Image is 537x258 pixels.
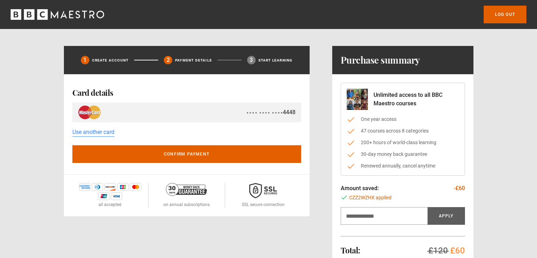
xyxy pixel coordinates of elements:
div: 4448 [246,108,295,117]
span: CZZ2WZHX applied [349,194,392,201]
img: mastercard [78,105,101,119]
p: Amount saved: [341,184,379,193]
span: £120 [428,246,448,256]
img: jcb [117,183,129,191]
img: 30-day-money-back-guarantee-c866a5dd536ff72a469b.png [166,183,207,196]
p: Unlimited access to all BBC Maestro courses [374,91,459,108]
button: Apply [428,207,465,225]
p: SSL secure connection [242,201,285,208]
img: visa [111,192,122,200]
p: -£60 [454,184,465,193]
p: on annual subscriptions [163,201,210,208]
li: Renewed annually, cancel anytime [347,162,459,170]
img: discover [105,183,116,191]
p: Start learning [258,58,293,63]
img: mastercard [130,183,141,191]
span: ● ● ● ● ● ● ● ● ● ● ● ● [246,110,282,115]
button: Confirm payment [72,145,301,163]
svg: BBC Maestro [11,9,104,20]
li: 47 courses across 8 categories [347,127,459,135]
img: amex [79,183,90,191]
div: 3 [247,56,256,64]
p: Create Account [92,58,129,63]
div: 1 [81,56,89,64]
a: Log out [484,6,526,23]
img: unionpay [98,192,109,200]
p: all accepted [99,201,121,208]
li: 30-day money back guarantee [347,151,459,158]
h2: Total: [341,246,360,254]
img: diners [92,183,103,191]
li: One year access [347,116,459,123]
h1: Purchase summary [341,54,420,66]
div: 2 [164,56,172,64]
p: Payment details [175,58,212,63]
h2: Card details [72,88,301,97]
a: Use another card [72,128,114,137]
span: £60 [450,246,465,256]
li: 200+ hours of world-class learning [347,139,459,146]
